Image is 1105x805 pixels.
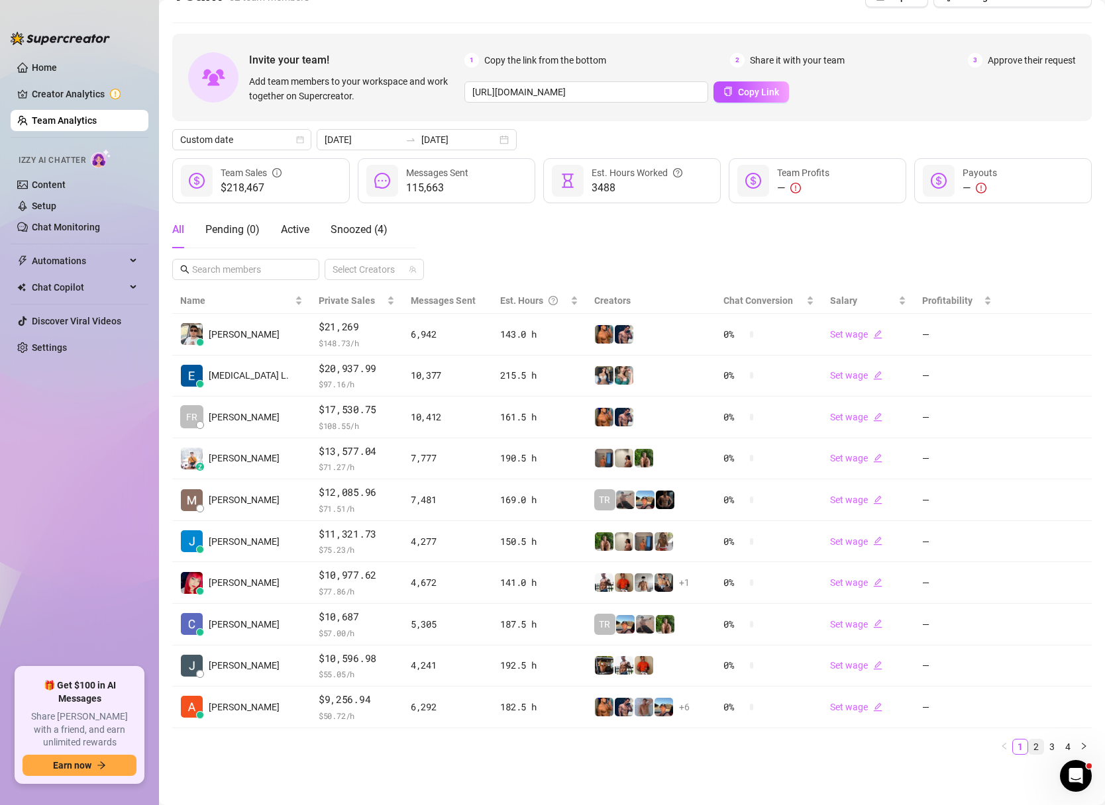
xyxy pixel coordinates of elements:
[1000,742,1008,750] span: left
[914,521,1000,563] td: —
[635,573,653,592] img: aussieboy_j
[27,392,214,406] div: Hi there,
[27,203,221,217] div: We typically reply in a few hours
[914,562,1000,604] td: —
[586,288,716,314] th: Creators
[464,53,479,68] span: 1
[635,656,653,675] img: Justin
[500,658,578,673] div: 192.5 h
[963,180,997,196] div: —
[656,615,674,634] img: Nathaniel
[319,651,395,667] span: $10,596.98
[873,371,882,380] span: edit
[790,183,801,193] span: exclamation-circle
[500,368,578,383] div: 215.5 h
[209,368,289,383] span: [MEDICAL_DATA] L.
[209,700,280,714] span: [PERSON_NAME]
[615,449,633,467] img: Ralphy
[655,573,673,592] img: George
[723,368,745,383] span: 0 %
[319,667,395,681] span: $ 55.05 /h
[1029,739,1043,754] a: 2
[411,658,485,673] div: 4,241
[319,336,395,350] span: $ 148.73 /h
[26,139,238,162] p: How can we help?
[595,366,613,385] img: Katy
[18,446,48,455] span: Home
[595,656,613,675] img: Nathan
[405,134,416,145] span: to
[319,361,395,377] span: $20,937.99
[32,83,138,105] a: Creator Analytics exclamation-circle
[17,283,26,292] img: Chat Copilot
[500,575,578,590] div: 141.0 h
[14,236,251,328] img: 🚀 New Release: Like & Comment Bumps
[615,573,633,592] img: Justin
[319,485,395,500] span: $12,085.96
[181,572,203,594] img: Mary Jane Moren…
[319,419,395,432] span: $ 108.55 /h
[181,323,203,345] img: Rick Gino Tarce…
[209,617,280,632] span: [PERSON_NAME]
[1012,739,1028,755] li: 1
[830,702,882,712] a: Set wageedit
[1060,739,1076,755] li: 4
[319,585,395,598] span: $ 77.86 /h
[723,327,745,342] span: 0 %
[142,21,168,48] img: Profile image for Yoni
[209,575,280,590] span: [PERSON_NAME]
[411,451,485,465] div: 7,777
[616,615,635,634] img: Zach
[132,413,199,466] button: Help
[914,687,1000,728] td: —
[181,613,203,635] img: Charmaine Javil…
[319,609,395,625] span: $10,687
[411,575,485,590] div: 4,672
[26,94,238,139] p: Hi [PERSON_NAME] 👋
[181,489,203,511] img: Mariane Subia
[209,658,280,673] span: [PERSON_NAME]
[249,74,459,103] span: Add team members to your workspace and work together on Supercreator.
[319,567,395,583] span: $10,977.62
[616,491,635,509] img: LC
[181,365,203,387] img: Exon Locsin
[27,189,221,203] div: Send us a message
[636,615,655,634] img: LC
[32,250,126,271] span: Automations
[595,698,613,716] img: JG
[723,87,733,96] span: copy
[421,132,497,147] input: End date
[409,265,417,273] span: team
[319,692,395,708] span: $9,256.94
[723,575,745,590] span: 0 %
[1013,739,1027,754] a: 1
[319,402,395,418] span: $17,530.75
[319,444,395,459] span: $13,577.04
[91,149,111,168] img: AI Chatter
[319,709,395,722] span: $ 50.72 /h
[249,52,464,68] span: Invite your team!
[1080,742,1088,750] span: right
[325,132,400,147] input: Start date
[830,495,882,505] a: Set wageedit
[205,222,260,238] div: Pending ( 0 )
[13,178,252,228] div: Send us a messageWe typically reply in a few hours
[723,451,745,465] span: 0 %
[189,173,205,189] span: dollar-circle
[181,530,203,552] img: Rupert T.
[405,134,416,145] span: swap-right
[23,755,136,776] button: Earn nowarrow-right
[181,655,203,677] img: Jeffery Bamba
[1061,739,1075,754] a: 4
[873,330,882,339] span: edit
[406,167,468,178] span: Messages Sent
[1060,760,1092,792] iframe: Intercom live chat
[560,173,576,189] span: hourglass
[500,534,578,549] div: 150.5 h
[922,295,973,306] span: Profitability
[723,658,745,673] span: 0 %
[873,495,882,504] span: edit
[599,617,610,632] span: TR
[592,166,682,180] div: Est. Hours Worked
[32,62,57,73] a: Home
